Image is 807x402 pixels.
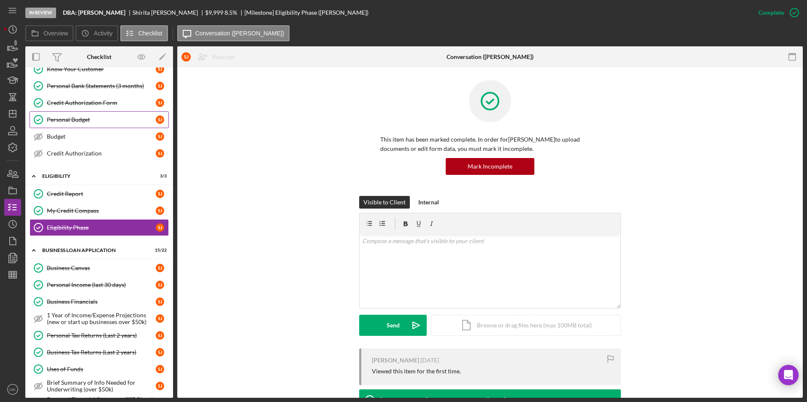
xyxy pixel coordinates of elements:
div: Uses of Funds [47,366,156,373]
p: This item has been marked complete. In order for [PERSON_NAME] to upload documents or edit form d... [380,135,600,154]
div: Eligibility Phase [47,224,156,231]
div: Personal Income (last 30 days) [47,281,156,288]
button: Conversation ([PERSON_NAME]) [177,25,290,41]
div: 1 Year of Income/Expense Projections (new or start up businesses over $50k) [47,312,156,325]
div: S J [156,223,164,232]
div: S J [156,331,164,340]
div: ELIGIBILITY [42,174,146,179]
div: Personal Tax Returns (Last 2 years) [47,332,156,339]
div: Checklist [87,54,111,60]
a: Brief Summary of Info Needed for Underwriting (over $50k)SJ [30,378,169,394]
a: Personal BudgetSJ [30,111,169,128]
div: In Review [25,8,56,18]
div: S J [156,149,164,158]
button: Activity [76,25,118,41]
div: Shirita [PERSON_NAME] [133,9,205,16]
a: Eligibility PhaseSJ [30,219,169,236]
button: Send [359,315,427,336]
a: 1 Year of Income/Expense Projections (new or start up businesses over $50k)SJ [30,310,169,327]
div: S J [156,365,164,373]
div: S J [156,115,164,124]
div: Budget [47,133,156,140]
a: Business FinancialsSJ [30,293,169,310]
div: S J [156,281,164,289]
div: Business Financials [47,298,156,305]
a: Business CanvasSJ [30,260,169,276]
label: Overview [43,30,68,37]
div: S J [181,52,191,62]
button: SJReassign [177,48,243,65]
b: DBA: [PERSON_NAME] [63,9,125,16]
div: S J [156,297,164,306]
div: Business Canvas [47,265,156,271]
label: Conversation ([PERSON_NAME]) [195,30,284,37]
div: S J [156,206,164,215]
span: $9,999 [205,9,223,16]
div: S J [156,132,164,141]
div: Credit Authorization [47,150,156,157]
div: Know Your Customer [47,66,156,72]
a: My Credit CompassSJ [30,202,169,219]
div: Viewed this item for the first time. [372,368,461,375]
a: Credit Authorization FormSJ [30,94,169,111]
button: MK [4,381,21,398]
div: S J [156,82,164,90]
div: BUSINESS LOAN APPLICATION [42,248,146,253]
div: S J [156,348,164,356]
div: Personal Bank Statements (3 months) [47,83,156,89]
button: Complete [750,4,803,21]
div: 3 / 3 [152,174,167,179]
div: Business Tax Returns (Last 2 years) [47,349,156,356]
button: Mark Incomplete [446,158,534,175]
div: Open Intercom Messenger [778,365,799,385]
div: Internal [418,196,439,209]
div: 15 / 22 [152,248,167,253]
div: S J [156,65,164,73]
div: Credit Authorization Form [47,99,156,106]
div: S J [156,382,164,390]
div: [Milestone] Eligibility Phase ([PERSON_NAME]) [244,9,368,16]
div: Brief Summary of Info Needed for Underwriting (over $50k) [47,379,156,393]
div: Complete [758,4,784,21]
div: Personal Budget [47,116,156,123]
button: Internal [414,196,443,209]
div: S J [156,99,164,107]
div: S J [156,264,164,272]
button: Overview [25,25,73,41]
label: Activity [94,30,112,37]
div: Visible to Client [363,196,406,209]
a: Personal Income (last 30 days)SJ [30,276,169,293]
div: Conversation ([PERSON_NAME]) [447,54,533,60]
div: S J [156,314,164,323]
div: 8.5 % [225,9,237,16]
button: Visible to Client [359,196,410,209]
a: Business Tax Returns (Last 2 years)SJ [30,344,169,361]
a: BudgetSJ [30,128,169,145]
button: Checklist [120,25,168,41]
div: My Credit Compass [47,207,156,214]
text: MK [10,387,16,392]
div: [PERSON_NAME] [372,357,419,364]
a: Know Your CustomerSJ [30,61,169,78]
div: Credit Report [47,190,156,197]
a: Credit AuthorizationSJ [30,145,169,162]
a: Personal Tax Returns (Last 2 years)SJ [30,327,169,344]
label: Checklist [138,30,162,37]
div: Send [387,315,400,336]
a: Credit ReportSJ [30,185,169,202]
div: Mark Incomplete [468,158,512,175]
time: 2025-04-14 20:00 [420,357,439,364]
div: S J [156,190,164,198]
div: Reassign [212,48,235,65]
a: Uses of FundsSJ [30,361,169,378]
a: Personal Bank Statements (3 months)SJ [30,78,169,94]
